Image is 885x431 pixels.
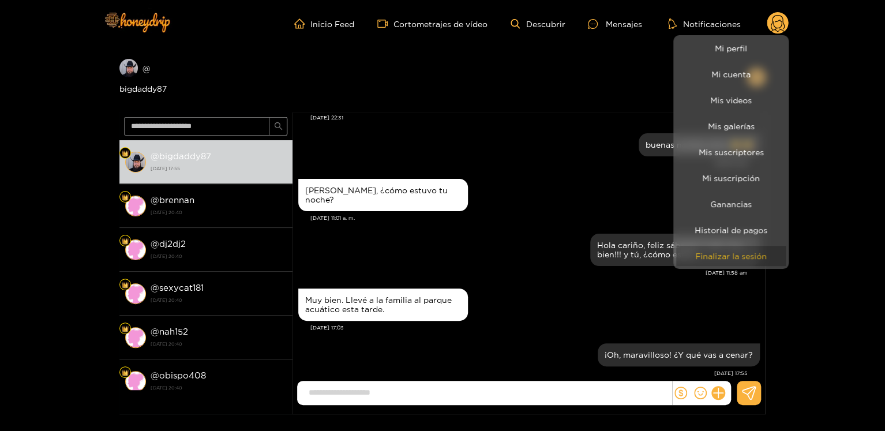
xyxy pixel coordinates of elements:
[676,142,786,162] a: Mis suscriptores
[710,200,752,208] font: Ganancias
[695,226,767,234] font: Historial de pagos
[708,122,755,130] font: Mis galerías
[699,148,764,156] font: Mis suscriptores
[710,96,752,104] font: Mis videos
[715,44,747,53] font: Mi perfil
[676,38,786,58] a: Mi perfil
[676,116,786,136] a: Mis galerías
[676,90,786,110] a: Mis videos
[702,174,760,182] font: Mi suscripción
[676,194,786,214] a: Ganancias
[676,168,786,188] a: Mi suscripción
[695,252,767,260] font: Finalizar la sesión
[676,246,786,266] button: Finalizar la sesión
[711,70,751,78] font: Mi cuenta
[676,220,786,240] a: Historial de pagos
[676,64,786,84] a: Mi cuenta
